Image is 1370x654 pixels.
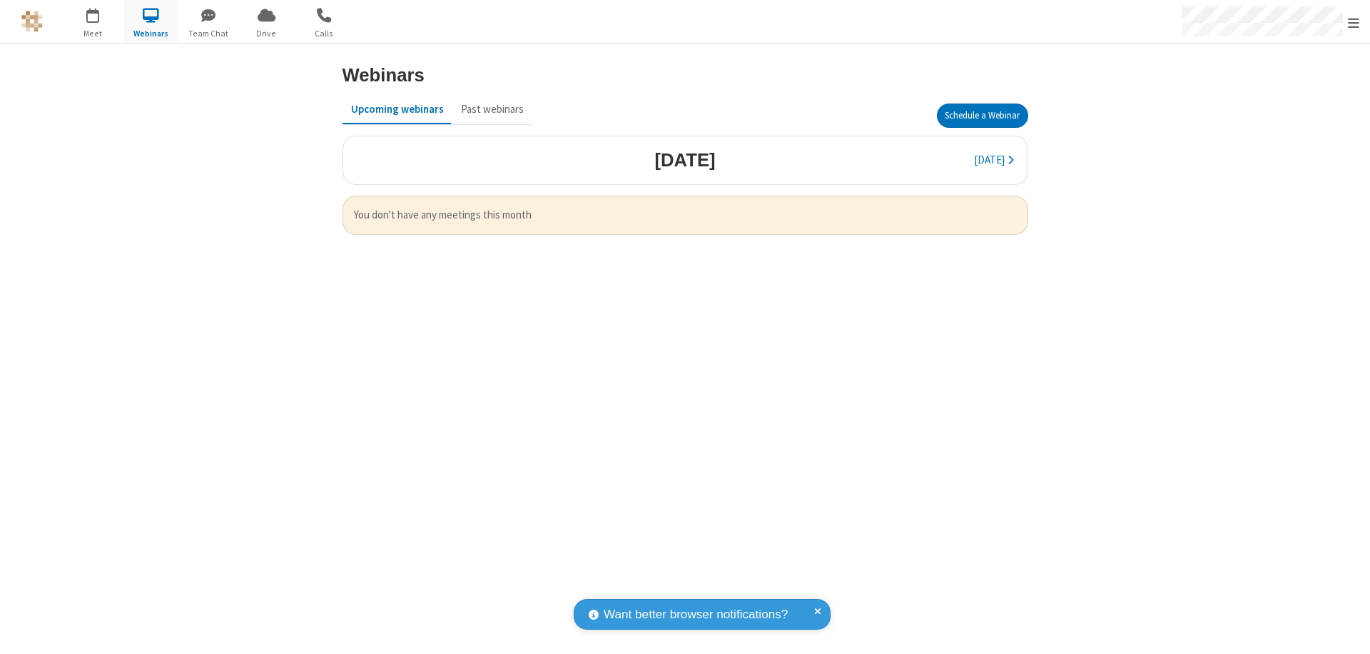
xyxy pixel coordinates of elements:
button: Upcoming webinars [342,96,452,123]
h3: Webinars [342,65,425,85]
img: QA Selenium DO NOT DELETE OR CHANGE [21,11,43,32]
span: Meet [66,27,120,40]
span: Team Chat [182,27,235,40]
span: Want better browser notifications? [604,605,788,624]
button: Schedule a Webinar [937,104,1028,128]
button: [DATE] [965,147,1022,174]
button: Past webinars [452,96,532,123]
span: Calls [298,27,351,40]
iframe: Chat [1334,617,1359,644]
span: Webinars [124,27,178,40]
span: You don't have any meetings this month [354,207,1017,223]
span: Drive [240,27,293,40]
h3: [DATE] [654,150,715,170]
span: [DATE] [974,153,1005,166]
